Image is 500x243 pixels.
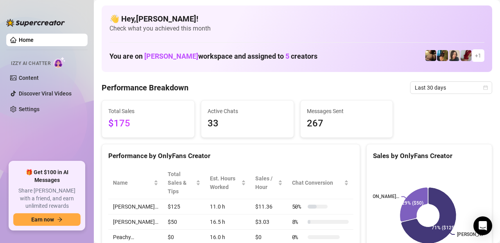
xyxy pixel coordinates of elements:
span: $175 [108,116,188,131]
span: 🎁 Get $100 in AI Messages [13,169,81,184]
span: Earn now [31,216,54,223]
span: Total Sales & Tips [168,170,194,196]
div: Open Intercom Messenger [473,216,492,235]
button: Earn nowarrow-right [13,213,81,226]
td: [PERSON_NAME]… [108,214,163,230]
span: Messages Sent [307,107,387,115]
span: 8 % [292,218,305,226]
th: Total Sales & Tips [163,167,205,199]
span: + 1 [475,51,481,60]
a: Discover Viral Videos [19,90,72,97]
span: Chat Conversion [292,178,342,187]
img: logo-BBDzfeDw.svg [6,19,65,27]
h4: 👋 Hey, [PERSON_NAME] ! [109,13,484,24]
h1: You are on workspace and assigned to creators [109,52,317,61]
span: Active Chats [208,107,287,115]
a: Home [19,37,34,43]
td: $125 [163,199,205,214]
span: calendar [483,85,488,90]
span: Last 30 days [415,82,487,94]
td: $3.03 [251,214,287,230]
h4: Performance Breakdown [102,82,188,93]
span: Check what you achieved this month [109,24,484,33]
div: Est. Hours Worked [210,174,240,191]
img: Peachy [425,50,436,61]
img: Milly [437,50,448,61]
span: [PERSON_NAME] [144,52,198,60]
span: 33 [208,116,287,131]
span: 267 [307,116,387,131]
text: [PERSON_NAME]… [360,194,399,200]
td: $50 [163,214,205,230]
span: Share [PERSON_NAME] with a friend, and earn unlimited rewards [13,187,81,210]
span: arrow-right [57,217,63,222]
div: Performance by OnlyFans Creator [108,151,353,161]
span: Name [113,178,152,187]
img: Nina [449,50,460,61]
span: Sales / Hour [255,174,276,191]
td: 16.5 h [205,214,251,230]
span: 50 % [292,202,305,211]
img: AI Chatter [54,57,66,68]
th: Chat Conversion [287,167,353,199]
span: 5 [285,52,289,60]
text: [PERSON_NAME]… [457,232,496,238]
span: Izzy AI Chatter [11,60,50,67]
td: 11.0 h [205,199,251,214]
td: [PERSON_NAME]… [108,199,163,214]
span: Total Sales [108,107,188,115]
th: Name [108,167,163,199]
th: Sales / Hour [251,167,287,199]
img: Esme [461,50,471,61]
td: $11.36 [251,199,287,214]
a: Settings [19,106,39,112]
a: Content [19,75,39,81]
span: 0 % [292,233,305,241]
div: Sales by OnlyFans Creator [373,151,486,161]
